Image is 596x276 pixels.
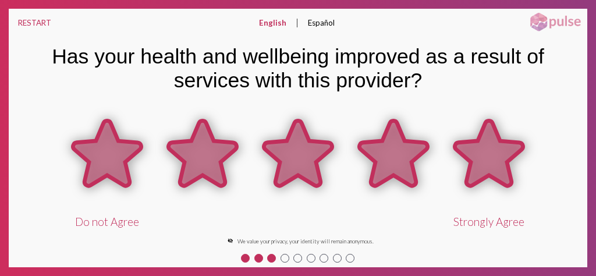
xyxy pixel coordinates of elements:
[228,238,233,243] mat-icon: visibility_off
[299,9,344,37] button: Español
[9,9,61,37] button: RESTART
[526,12,584,33] img: pulsehorizontalsmall.png
[17,45,579,93] div: Has your health and wellbeing improved as a result of services with this provider?
[237,238,374,245] span: We value your privacy, your identity will remain anonymous.
[250,9,296,37] button: English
